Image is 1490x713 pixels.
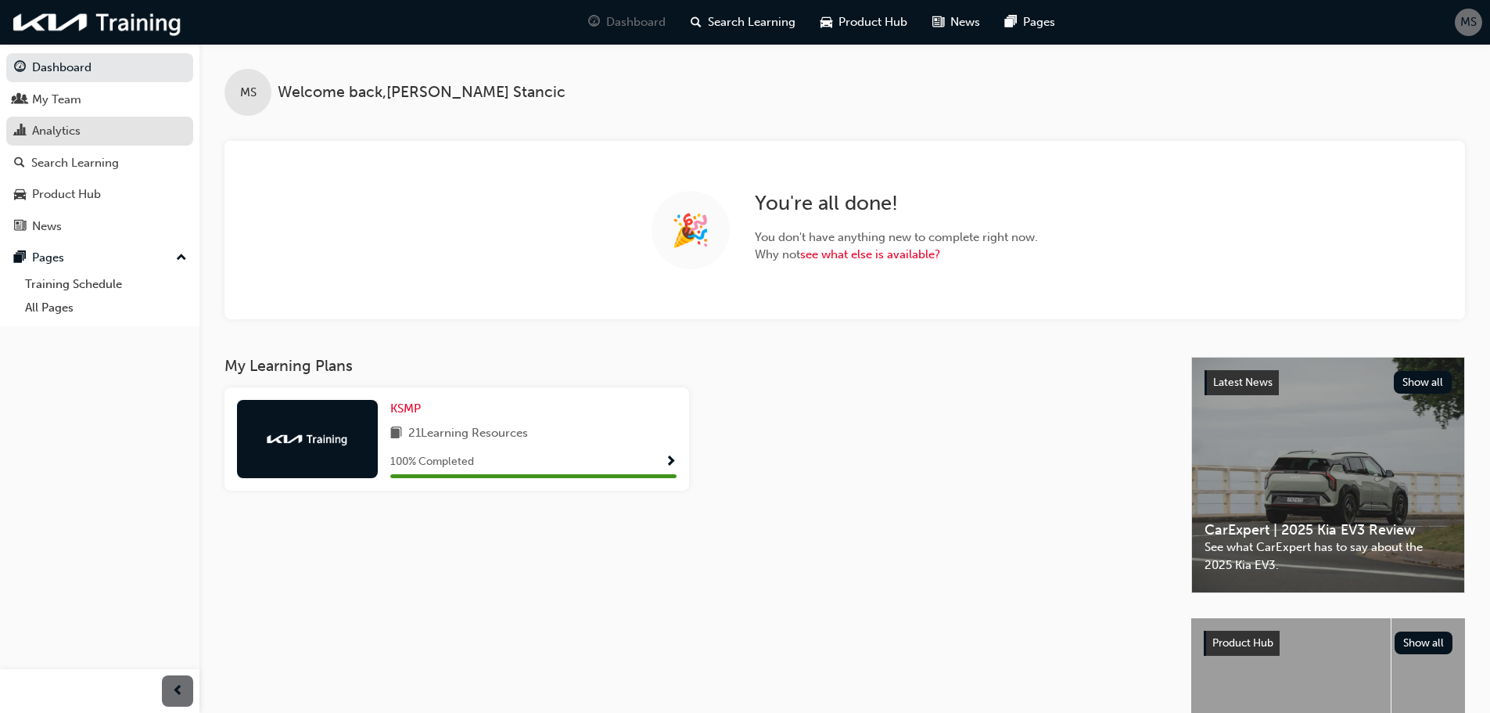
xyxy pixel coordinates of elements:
div: Pages [32,249,64,267]
button: Show all [1395,632,1453,654]
span: Product Hub [1212,636,1273,650]
span: CarExpert | 2025 Kia EV3 Review [1205,521,1452,539]
span: MS [1460,13,1477,31]
span: guage-icon [588,13,600,32]
span: News [950,13,980,31]
span: car-icon [820,13,832,32]
span: people-icon [14,93,26,107]
span: Show Progress [665,456,677,470]
span: search-icon [691,13,702,32]
a: Training Schedule [19,272,193,297]
span: 🎉 [671,221,710,239]
a: news-iconNews [920,6,993,38]
a: Latest NewsShow allCarExpert | 2025 Kia EV3 ReviewSee what CarExpert has to say about the 2025 Ki... [1191,357,1465,593]
span: KSMP [390,402,421,416]
span: search-icon [14,157,25,171]
a: Latest NewsShow all [1205,370,1452,395]
a: guage-iconDashboard [576,6,678,38]
a: Product HubShow all [1204,631,1452,656]
a: Product Hub [6,180,193,209]
span: prev-icon [172,682,184,701]
a: News [6,212,193,241]
a: My Team [6,85,193,114]
div: My Team [32,91,81,109]
span: Why not [755,246,1038,264]
span: guage-icon [14,61,26,75]
button: Show all [1394,371,1452,394]
span: car-icon [14,188,26,202]
div: Search Learning [31,154,119,172]
span: You don ' t have anything new to complete right now. [755,229,1038,247]
button: Pages [6,243,193,272]
span: Search Learning [708,13,795,31]
div: Product Hub [32,185,101,203]
div: News [32,218,62,236]
span: pages-icon [14,251,26,265]
h2: You ' re all done! [755,191,1038,216]
span: 100 % Completed [390,453,474,471]
span: 21 Learning Resources [408,424,528,444]
span: See what CarExpert has to say about the 2025 Kia EV3. [1205,538,1452,574]
button: DashboardMy TeamAnalyticsSearch LearningProduct HubNews [6,50,193,243]
a: Analytics [6,117,193,146]
span: Welcome back , [PERSON_NAME] Stancic [278,84,565,102]
span: news-icon [932,13,944,32]
span: Dashboard [606,13,666,31]
span: news-icon [14,220,26,234]
img: kia-training [8,6,188,38]
a: search-iconSearch Learning [678,6,808,38]
a: All Pages [19,296,193,320]
span: Product Hub [838,13,907,31]
span: book-icon [390,424,402,444]
span: up-icon [176,248,187,268]
button: MS [1455,9,1482,36]
a: pages-iconPages [993,6,1068,38]
button: Show Progress [665,452,677,472]
span: MS [240,84,257,102]
img: kia-training [264,431,350,447]
a: see what else is available? [800,247,940,261]
h3: My Learning Plans [224,357,1166,375]
a: Dashboard [6,53,193,82]
span: Latest News [1213,376,1273,389]
span: chart-icon [14,124,26,139]
a: Search Learning [6,149,193,178]
a: KSMP [390,400,427,418]
span: pages-icon [1005,13,1017,32]
a: car-iconProduct Hub [808,6,920,38]
div: Analytics [32,122,81,140]
span: Pages [1023,13,1055,31]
